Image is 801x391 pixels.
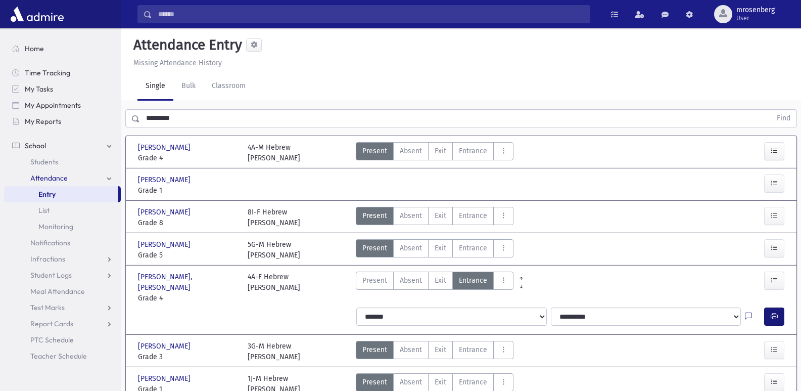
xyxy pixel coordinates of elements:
span: Grade 3 [138,352,238,362]
span: mrosenberg [736,6,775,14]
div: AttTypes [356,239,513,260]
div: 4A-M Hebrew [PERSON_NAME] [248,142,300,163]
span: Exit [435,275,446,286]
a: Monitoring [4,219,121,235]
a: School [4,138,121,154]
span: Time Tracking [25,68,70,77]
a: Infractions [4,251,121,267]
span: [PERSON_NAME] [138,142,193,153]
span: [PERSON_NAME] [138,207,193,218]
span: Present [362,146,387,156]
span: My Reports [25,117,61,126]
span: Entrance [459,146,487,156]
a: Student Logs [4,267,121,283]
a: Meal Attendance [4,283,121,299]
a: Entry [4,186,118,202]
span: Exit [435,344,446,355]
span: Students [30,157,58,166]
span: Exit [435,243,446,253]
span: Exit [435,146,446,156]
span: Entrance [459,243,487,253]
span: Present [362,243,387,253]
a: Classroom [204,72,254,101]
span: Present [362,275,387,286]
span: Grade 4 [138,153,238,163]
div: 3G-M Hebrew [PERSON_NAME] [248,341,300,362]
span: [PERSON_NAME] [138,341,193,352]
span: Teacher Schedule [30,352,87,361]
div: AttTypes [356,142,513,163]
span: Absent [400,146,422,156]
a: Test Marks [4,299,121,316]
span: Grade 5 [138,250,238,260]
button: Find [771,110,796,127]
span: Home [25,44,44,53]
span: [PERSON_NAME] [138,239,193,250]
span: Exit [435,210,446,221]
a: Missing Attendance History [129,59,222,67]
span: Notifications [30,238,70,247]
span: Report Cards [30,319,73,328]
span: Present [362,210,387,221]
h5: Attendance Entry [129,36,242,54]
span: List [38,206,50,215]
div: 4A-F Hebrew [PERSON_NAME] [248,272,300,303]
a: My Reports [4,113,121,129]
a: Bulk [173,72,204,101]
a: Report Cards [4,316,121,332]
a: Notifications [4,235,121,251]
span: Absent [400,275,422,286]
div: AttTypes [356,341,513,362]
span: Absent [400,243,422,253]
span: Grade 8 [138,218,238,228]
a: Single [137,72,173,101]
span: [PERSON_NAME] [138,373,193,384]
span: Grade 1 [138,185,238,196]
div: 8I-F Hebrew [PERSON_NAME] [248,207,300,228]
a: Students [4,154,121,170]
span: My Appointments [25,101,81,110]
span: Entrance [459,210,487,221]
span: PTC Schedule [30,335,74,344]
span: Present [362,377,387,387]
input: Search [152,5,590,23]
span: Present [362,344,387,355]
div: AttTypes [356,272,513,303]
span: School [25,141,46,150]
span: Meal Attendance [30,287,85,296]
span: Infractions [30,254,65,264]
a: Teacher Schedule [4,348,121,364]
span: Absent [400,377,422,387]
span: Entrance [459,275,487,286]
div: AttTypes [356,207,513,228]
span: Monitoring [38,222,73,231]
span: Grade 4 [138,293,238,303]
span: Test Marks [30,303,65,312]
a: List [4,202,121,219]
a: Home [4,40,121,57]
span: Entrance [459,344,487,355]
a: Attendance [4,170,121,186]
a: My Tasks [4,81,121,97]
span: Student Logs [30,271,72,280]
span: Absent [400,344,422,355]
span: My Tasks [25,84,53,94]
span: User [736,14,775,22]
u: Missing Attendance History [133,59,222,67]
span: Attendance [30,173,68,183]
div: 5G-M Hebrew [PERSON_NAME] [248,239,300,260]
span: Entry [38,190,56,199]
a: PTC Schedule [4,332,121,348]
a: My Appointments [4,97,121,113]
a: Time Tracking [4,65,121,81]
span: [PERSON_NAME] [138,175,193,185]
img: AdmirePro [8,4,66,24]
span: Absent [400,210,422,221]
span: [PERSON_NAME], [PERSON_NAME] [138,272,238,293]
